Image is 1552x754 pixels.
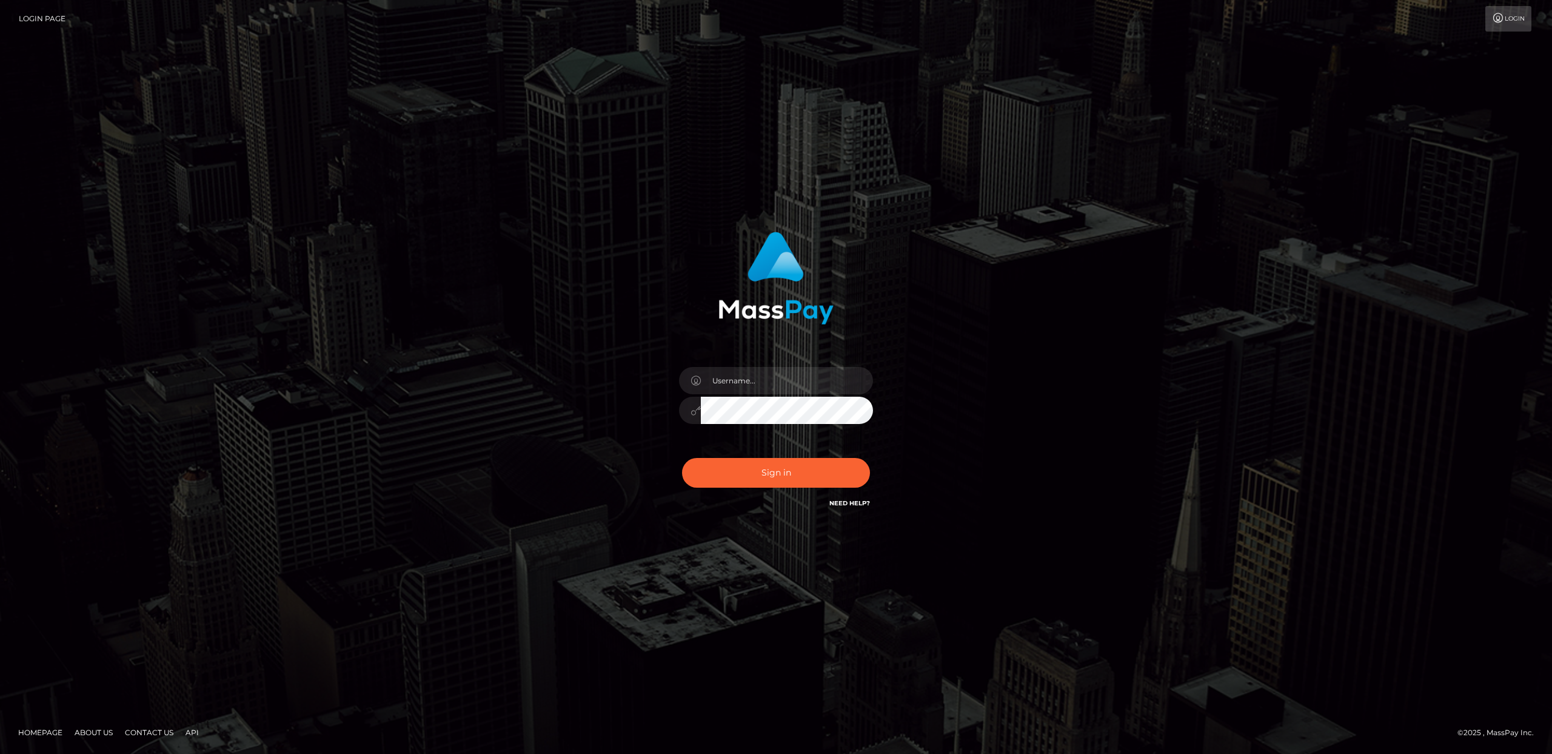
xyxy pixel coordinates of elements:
button: Sign in [682,458,870,488]
a: Need Help? [829,499,870,507]
img: MassPay Login [718,232,834,325]
a: Homepage [13,723,67,742]
a: Login Page [19,6,65,32]
a: About Us [70,723,118,742]
a: Contact Us [120,723,178,742]
a: API [181,723,204,742]
a: Login [1485,6,1531,32]
div: © 2025 , MassPay Inc. [1457,726,1543,739]
input: Username... [701,367,873,394]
